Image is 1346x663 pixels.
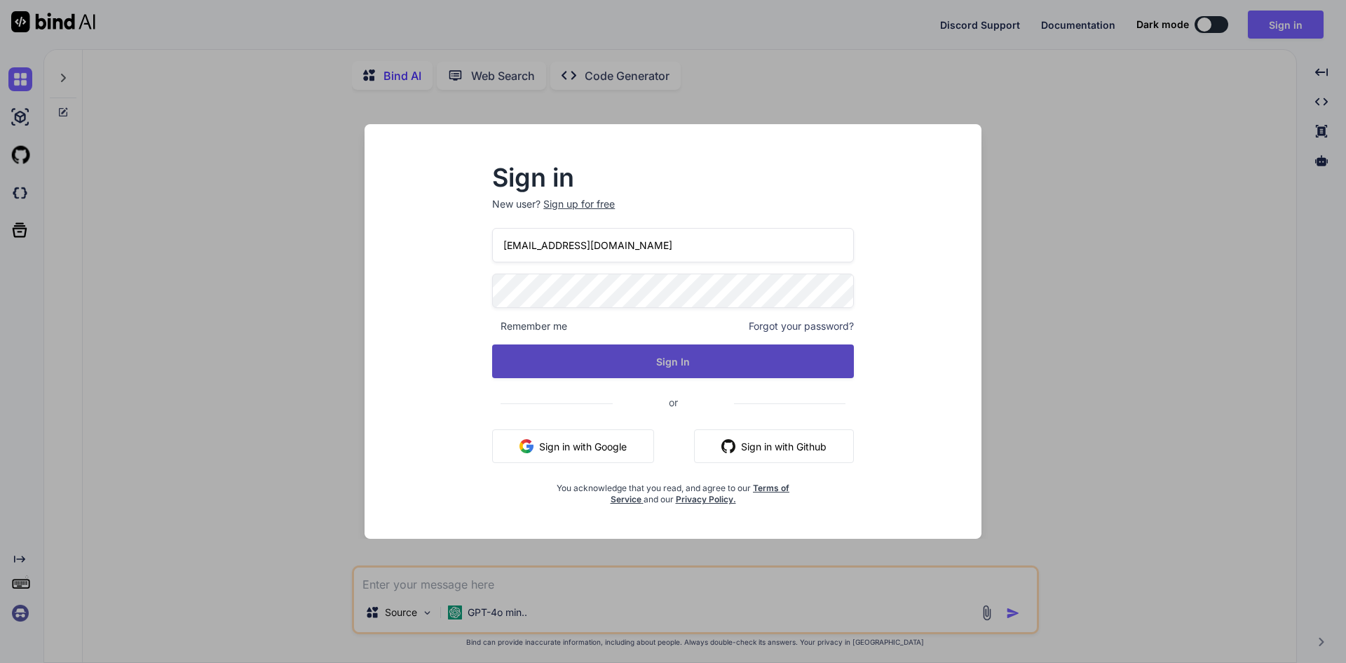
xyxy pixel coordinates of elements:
[519,439,533,453] img: google
[749,319,854,333] span: Forgot your password?
[721,439,735,453] img: github
[492,197,854,228] p: New user?
[676,494,736,504] a: Privacy Policy.
[492,228,854,262] input: Login or Email
[611,483,790,504] a: Terms of Service
[492,166,854,189] h2: Sign in
[613,385,734,420] span: or
[492,319,567,333] span: Remember me
[492,344,854,378] button: Sign In
[543,197,615,211] div: Sign up for free
[552,474,794,505] div: You acknowledge that you read, and agree to our and our
[492,429,654,463] button: Sign in with Google
[694,429,854,463] button: Sign in with Github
